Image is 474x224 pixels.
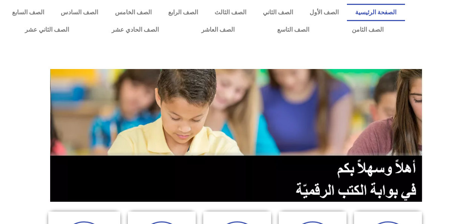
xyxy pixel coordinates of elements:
[4,21,91,38] a: الصف الثاني عشر
[106,4,160,21] a: الصف الخامس
[180,21,256,38] a: الصف العاشر
[160,4,206,21] a: الصف الرابع
[91,21,180,38] a: الصف الحادي عشر
[255,4,301,21] a: الصف الثاني
[206,4,255,21] a: الصف الثالث
[331,21,405,38] a: الصف الثامن
[256,21,331,38] a: الصف التاسع
[301,4,347,21] a: الصف الأول
[4,4,52,21] a: الصف السابع
[347,4,405,21] a: الصفحة الرئيسية
[52,4,106,21] a: الصف السادس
